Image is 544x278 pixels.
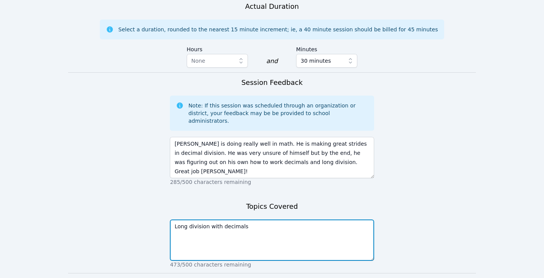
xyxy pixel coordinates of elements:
h3: Topics Covered [246,201,298,212]
span: None [191,58,205,64]
span: 30 minutes [301,56,331,65]
button: None [187,54,248,68]
div: Select a duration, rounded to the nearest 15 minute increment; ie, a 40 minute session should be ... [118,26,438,33]
textarea: [PERSON_NAME] is doing really well in math. He is making great strides in decimal division. He wa... [170,137,374,178]
div: and [266,57,278,66]
button: 30 minutes [296,54,357,68]
label: Minutes [296,42,357,54]
label: Hours [187,42,248,54]
h3: Actual Duration [245,1,299,12]
div: Note: If this session was scheduled through an organization or district, your feedback may be be ... [188,102,368,125]
textarea: Long division with decimals [170,219,374,261]
p: 473/500 characters remaining [170,261,374,268]
h3: Session Feedback [241,77,303,88]
p: 285/500 characters remaining [170,178,374,186]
